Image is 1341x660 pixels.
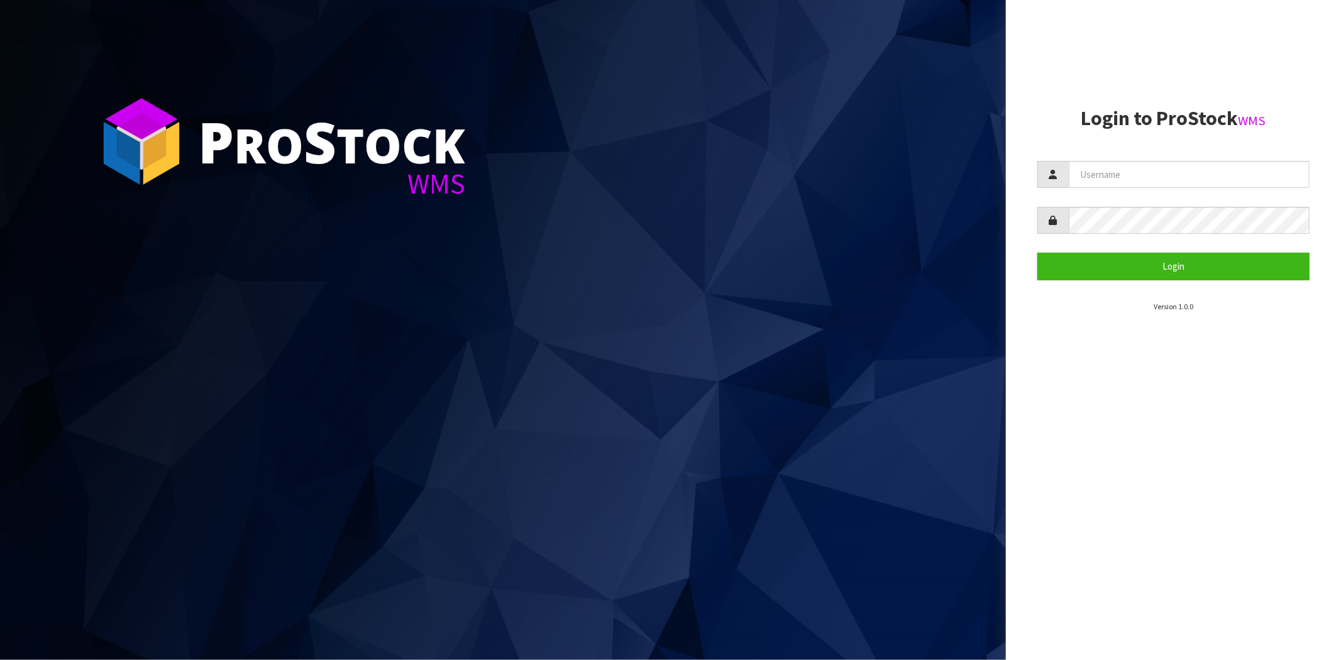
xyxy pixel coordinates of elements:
button: Login [1037,253,1310,280]
span: S [304,103,336,180]
small: WMS [1238,113,1266,129]
span: P [198,103,234,180]
div: ro tock [198,113,465,170]
img: ProStock Cube [94,94,189,189]
input: Username [1069,161,1310,188]
small: Version 1.0.0 [1154,302,1193,311]
h2: Login to ProStock [1037,107,1310,129]
div: WMS [198,170,465,198]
